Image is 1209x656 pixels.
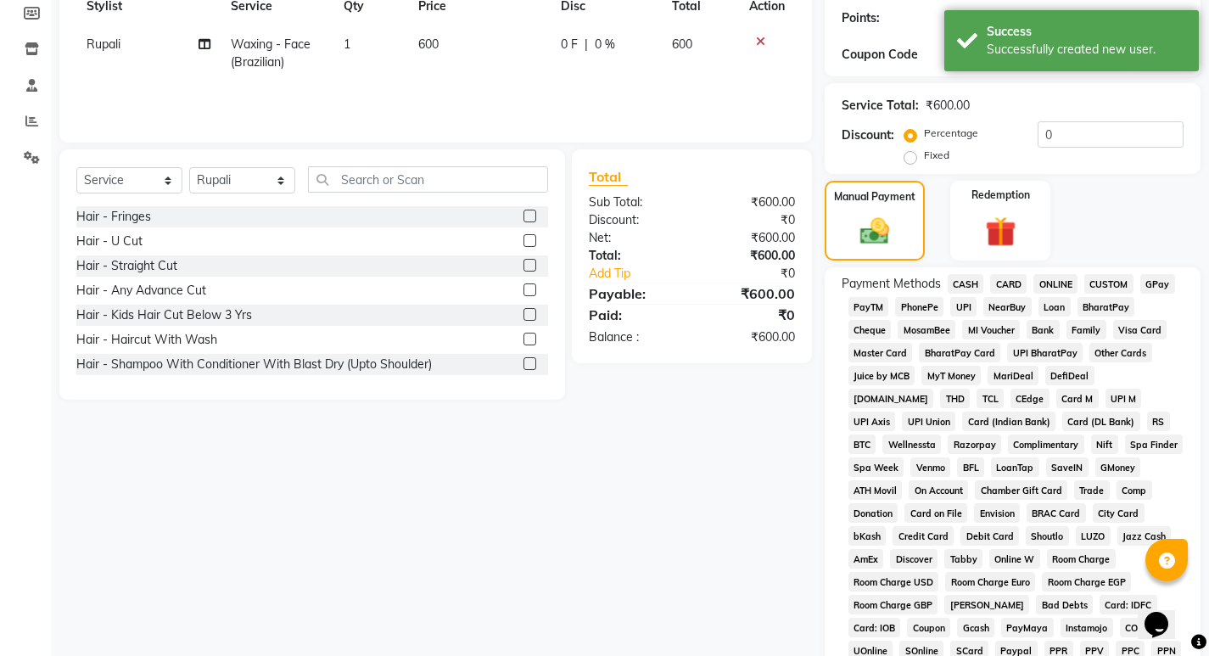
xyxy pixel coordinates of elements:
[926,97,970,115] div: ₹600.00
[576,247,691,265] div: Total:
[691,193,807,211] div: ₹600.00
[76,306,252,324] div: Hair - Kids Hair Cut Below 3 Yrs
[1062,412,1140,431] span: Card (DL Bank)
[691,283,807,304] div: ₹600.00
[890,549,938,569] span: Discover
[1105,389,1142,408] span: UPI M
[1120,618,1164,637] span: COnline
[991,457,1039,477] span: LoanTap
[948,435,1001,454] span: Razorpay
[960,526,1019,546] span: Debit Card
[1093,503,1145,523] span: City Card
[848,320,892,339] span: Cheque
[1074,480,1110,500] span: Trade
[902,412,955,431] span: UPI Union
[691,305,807,325] div: ₹0
[945,572,1035,592] span: Room Charge Euro
[848,389,934,408] span: [DOMAIN_NAME]
[1042,572,1131,592] span: Room Charge EGP
[976,213,1026,251] img: _gift.svg
[944,549,982,569] span: Tabby
[842,126,894,144] div: Discount:
[691,328,807,346] div: ₹600.00
[940,389,970,408] span: THD
[1077,297,1135,317] span: BharatPay
[1045,366,1094,385] span: DefiDeal
[576,193,691,211] div: Sub Total:
[904,503,967,523] span: Card on File
[76,282,206,300] div: Hair - Any Advance Cut
[76,233,143,250] div: Hair - U Cut
[944,595,1029,614] span: [PERSON_NAME]
[1047,549,1116,569] span: Room Charge
[848,480,903,500] span: ATH Movil
[1038,297,1071,317] span: Loan
[909,480,968,500] span: On Account
[987,23,1186,41] div: Success
[585,36,588,53] span: |
[1056,389,1099,408] span: Card M
[87,36,120,52] span: Rupali
[842,9,880,27] div: Points:
[848,297,889,317] span: PayTM
[691,229,807,247] div: ₹600.00
[962,412,1055,431] span: Card (Indian Bank)
[848,595,938,614] span: Room Charge GBP
[576,211,691,229] div: Discount:
[576,305,691,325] div: Paid:
[691,247,807,265] div: ₹600.00
[1091,435,1118,454] span: Nift
[561,36,578,53] span: 0 F
[1061,618,1113,637] span: Instamojo
[962,320,1020,339] span: MI Voucher
[1117,526,1172,546] span: Jazz Cash
[1027,503,1086,523] span: BRAC Card
[231,36,311,70] span: Waxing - Face (Brazilian)
[1027,320,1060,339] span: Bank
[948,274,984,294] span: CASH
[1140,274,1175,294] span: GPay
[957,618,994,637] span: Gcash
[576,283,691,304] div: Payable:
[76,331,217,349] div: Hair - Haircut With Wash
[882,435,941,454] span: Wellnessta
[848,457,904,477] span: Spa Week
[711,265,808,283] div: ₹0
[988,366,1038,385] span: MariDeal
[983,297,1032,317] span: NearBuy
[1113,320,1167,339] span: Visa Card
[1026,526,1069,546] span: Shoutlo
[842,46,955,64] div: Coupon Code
[842,97,919,115] div: Service Total:
[1036,595,1093,614] span: Bad Debts
[1066,320,1106,339] span: Family
[851,215,898,249] img: _cash.svg
[842,275,941,293] span: Payment Methods
[907,618,950,637] span: Coupon
[76,257,177,275] div: Hair - Straight Cut
[975,480,1067,500] span: Chamber Gift Card
[950,297,977,317] span: UPI
[987,41,1186,59] div: Successfully created new user.
[691,211,807,229] div: ₹0
[1007,343,1083,362] span: UPI BharatPay
[848,526,887,546] span: bKash
[848,343,913,362] span: Master Card
[848,503,898,523] span: Donation
[848,435,876,454] span: BTC
[924,148,949,163] label: Fixed
[848,549,884,569] span: AmEx
[595,36,615,53] span: 0 %
[834,189,915,205] label: Manual Payment
[76,208,151,226] div: Hair - Fringes
[576,265,711,283] a: Add Tip
[848,572,939,592] span: Room Charge USD
[848,366,915,385] span: Juice by MCB
[1147,412,1170,431] span: RS
[977,389,1004,408] span: TCL
[848,412,896,431] span: UPI Axis
[1117,480,1152,500] span: Comp
[893,526,954,546] span: Credit Card
[989,549,1040,569] span: Online W
[576,229,691,247] div: Net:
